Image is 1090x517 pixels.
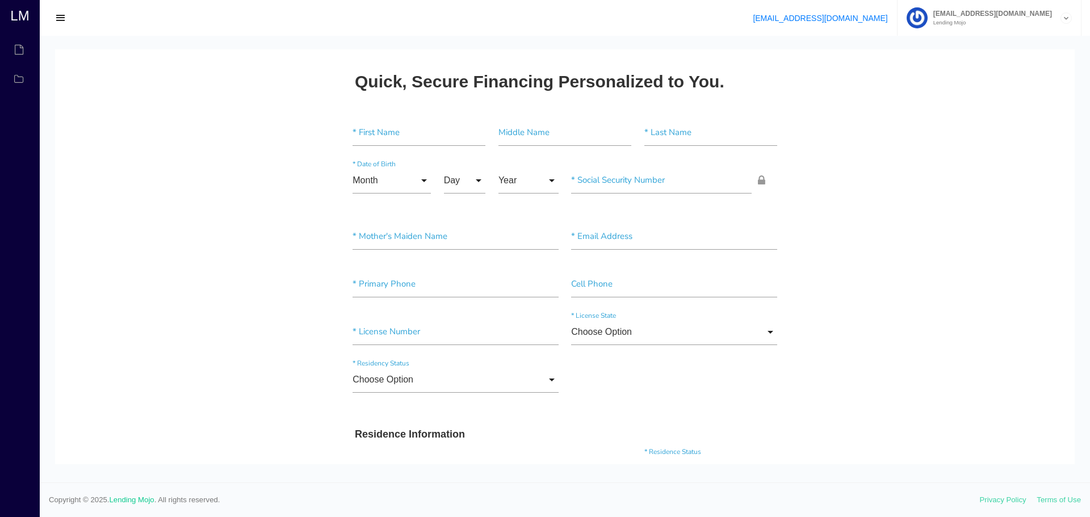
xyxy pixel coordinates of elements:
[49,494,980,506] span: Copyright © 2025. . All rights reserved.
[980,495,1026,504] a: Privacy Policy
[300,23,669,41] h2: Quick, Secure Financing Personalized to You.
[753,14,887,23] a: [EMAIL_ADDRESS][DOMAIN_NAME]
[907,7,928,28] img: Profile image
[1037,495,1081,504] a: Terms of Use
[110,495,154,504] a: Lending Mojo
[928,10,1052,17] span: [EMAIL_ADDRESS][DOMAIN_NAME]
[300,379,720,392] h3: Residence Information
[928,20,1052,26] small: Lending Mojo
